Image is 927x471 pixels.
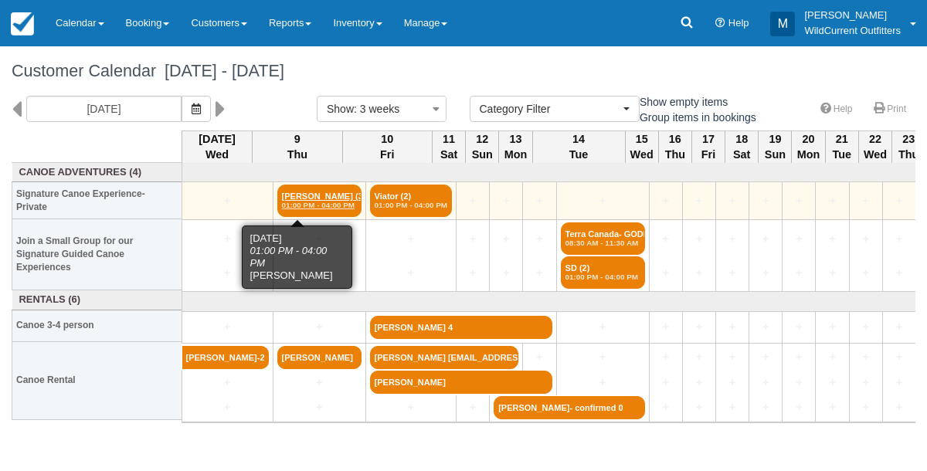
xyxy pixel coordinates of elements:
[354,103,399,115] span: : 3 weeks
[820,399,844,415] a: +
[820,349,844,365] a: +
[820,319,844,335] a: +
[625,130,658,163] th: 15 Wed
[720,349,745,365] a: +
[499,130,532,163] th: 13 Mon
[786,193,811,209] a: +
[12,310,182,341] th: Canoe 3-4 person
[12,341,182,419] th: Canoe Rental
[622,106,766,129] label: Group items in bookings
[12,62,915,80] h1: Customer Calendar
[887,399,912,415] a: +
[687,265,711,281] a: +
[654,399,678,415] a: +
[466,130,499,163] th: 12 Sun
[887,265,912,281] a: +
[277,374,362,391] a: +
[887,349,912,365] a: +
[277,346,362,369] a: [PERSON_NAME]
[854,265,878,281] a: +
[561,374,645,391] a: +
[460,231,485,247] a: +
[186,319,269,335] a: +
[327,103,354,115] span: Show
[854,231,878,247] a: +
[887,374,912,391] a: +
[725,130,759,163] th: 18 Sat
[277,265,362,281] a: +
[370,185,452,217] a: Viator (2)01:00 PM - 04:00 PM
[12,219,182,290] th: Join a Small Group for our Signature Guided Canoe Experiences
[887,319,912,335] a: +
[720,193,745,209] a: +
[460,399,485,415] a: +
[786,231,811,247] a: +
[753,319,778,335] a: +
[753,349,778,365] a: +
[277,399,362,415] a: +
[654,319,678,335] a: +
[720,265,745,281] a: +
[527,265,552,281] a: +
[182,130,253,163] th: [DATE] Wed
[494,396,644,419] a: [PERSON_NAME]- confirmed 0
[182,346,269,369] a: [PERSON_NAME]-2
[864,98,915,120] a: Print
[494,231,518,247] a: +
[854,319,878,335] a: +
[370,231,452,247] a: +
[654,265,678,281] a: +
[687,193,711,209] a: +
[370,316,552,339] a: [PERSON_NAME] 4
[654,374,678,391] a: +
[786,265,811,281] a: +
[186,193,269,209] a: +
[820,265,844,281] a: +
[720,374,745,391] a: +
[16,293,178,307] a: Rentals (6)
[342,130,432,163] th: 10 Fri
[11,12,34,36] img: checkfront-main-nav-mini-logo.png
[715,19,725,29] i: Help
[887,231,912,247] a: +
[470,96,640,122] button: Category Filter
[277,185,362,217] a: [PERSON_NAME] (3)01:00 PM - 04:00 PM
[277,319,362,335] a: +
[317,96,447,122] button: Show: 3 weeks
[820,231,844,247] a: +
[561,222,645,255] a: Terra Canada- GODIN- (2)08:30 AM - 11:30 AM
[494,265,518,281] a: +
[527,349,552,365] a: +
[622,111,769,122] span: Group items in bookings
[887,193,912,209] a: +
[687,399,711,415] a: +
[658,130,691,163] th: 16 Thu
[854,374,878,391] a: +
[561,193,645,209] a: +
[654,231,678,247] a: +
[687,349,711,365] a: +
[854,399,878,415] a: +
[186,399,269,415] a: +
[156,61,284,80] span: [DATE] - [DATE]
[858,130,891,163] th: 22 Wed
[12,182,182,219] th: Signature Canoe Experience- Private
[432,130,465,163] th: 11 Sat
[753,265,778,281] a: +
[622,90,738,114] label: Show empty items
[186,374,269,391] a: +
[687,374,711,391] a: +
[753,374,778,391] a: +
[16,165,178,180] a: Canoe Adventures (4)
[786,374,811,391] a: +
[186,231,269,247] a: +
[375,201,447,210] em: 01:00 PM - 04:00 PM
[825,130,858,163] th: 21 Tue
[370,399,452,415] a: +
[253,130,342,163] th: 9 Thu
[820,374,844,391] a: +
[370,346,519,369] a: [PERSON_NAME] [EMAIL_ADDRESS][PERSON_NAME][DOMAIN_NAME]
[720,231,745,247] a: +
[654,349,678,365] a: +
[892,130,925,163] th: 23 Thu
